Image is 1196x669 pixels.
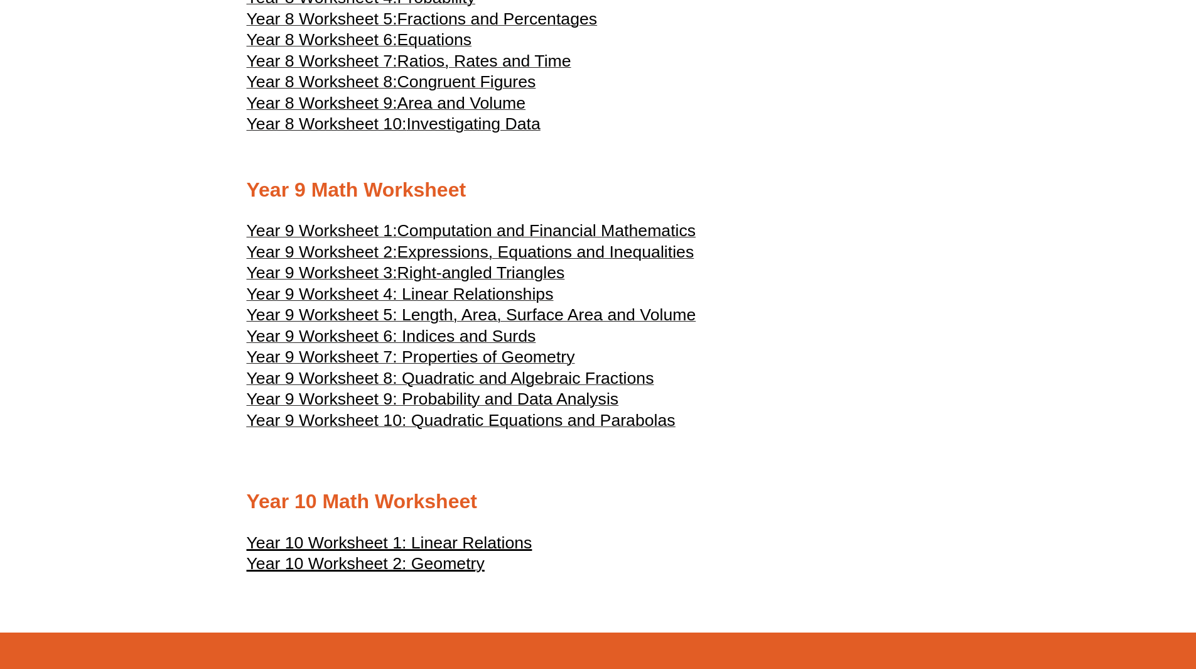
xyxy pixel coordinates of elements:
[247,533,532,552] u: Year 10 Worksheet 1: Linear Relations
[247,305,696,324] span: Year 9 Worksheet 5: Length, Area, Surface Area and Volume
[397,9,598,28] span: Fractions and Percentages
[247,395,619,408] a: Year 9 Worksheet 9: Probability and Data Analysis
[247,227,696,239] a: Year 9 Worksheet 1:Computation and Financial Mathematics
[247,9,397,28] span: Year 8 Worksheet 5:
[247,94,397,112] span: Year 8 Worksheet 9:
[247,52,397,70] span: Year 8 Worksheet 7:
[247,369,654,388] span: Year 9 Worksheet 8: Quadratic and Algebraic Fractions
[397,30,472,49] span: Equations
[247,30,397,49] span: Year 8 Worksheet 6:
[247,332,536,345] a: Year 9 Worksheet 6: Indices and Surds
[247,114,407,133] span: Year 8 Worksheet 10:
[247,78,536,90] a: Year 8 Worksheet 8:Congruent Figures
[247,311,696,324] a: Year 9 Worksheet 5: Length, Area, Surface Area and Volume
[247,36,472,48] a: Year 8 Worksheet 6:Equations
[397,263,565,282] span: Right-angled Triangles
[247,347,575,366] span: Year 9 Worksheet 7: Properties of Geometry
[247,263,397,282] span: Year 9 Worksheet 3:
[247,353,575,366] a: Year 9 Worksheet 7: Properties of Geometry
[247,248,694,261] a: Year 9 Worksheet 2:Expressions, Equations and Inequalities
[247,120,541,133] a: Year 8 Worksheet 10:Investigating Data
[247,560,485,572] a: Year 10 Worksheet 2: Geometry
[247,99,526,112] a: Year 8 Worksheet 9:Area and Volume
[247,285,554,303] span: Year 9 Worksheet 4: Linear Relationships
[247,221,397,240] span: Year 9 Worksheet 1:
[247,15,598,28] a: Year 8 Worksheet 5:Fractions and Percentages
[247,489,950,515] h2: Year 10 Math Worksheet
[397,94,526,112] span: Area and Volume
[247,411,676,430] span: Year 9 Worksheet 10: Quadratic Equations and Parabolas
[406,114,540,133] span: Investigating Data
[397,221,696,240] span: Computation and Financial Mathematics
[247,539,532,552] a: Year 10 Worksheet 1: Linear Relations
[247,57,571,70] a: Year 8 Worksheet 7:Ratios, Rates and Time
[247,269,565,281] a: Year 9 Worksheet 3:Right-angled Triangles
[247,327,536,345] span: Year 9 Worksheet 6: Indices and Surds
[397,242,694,261] span: Expressions, Equations and Inequalities
[397,52,571,70] span: Ratios, Rates and Time
[247,554,485,573] u: Year 10 Worksheet 2: Geometry
[247,389,619,408] span: Year 9 Worksheet 9: Probability and Data Analysis
[247,177,950,204] h2: Year 9 Math Worksheet
[247,416,676,429] a: Year 9 Worksheet 10: Quadratic Equations and Parabolas
[397,72,536,91] span: Congruent Figures
[247,242,397,261] span: Year 9 Worksheet 2:
[247,374,654,387] a: Year 9 Worksheet 8: Quadratic and Algebraic Fractions
[247,72,397,91] span: Year 8 Worksheet 8:
[247,290,554,303] a: Year 9 Worksheet 4: Linear Relationships
[987,527,1196,669] iframe: Chat Widget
